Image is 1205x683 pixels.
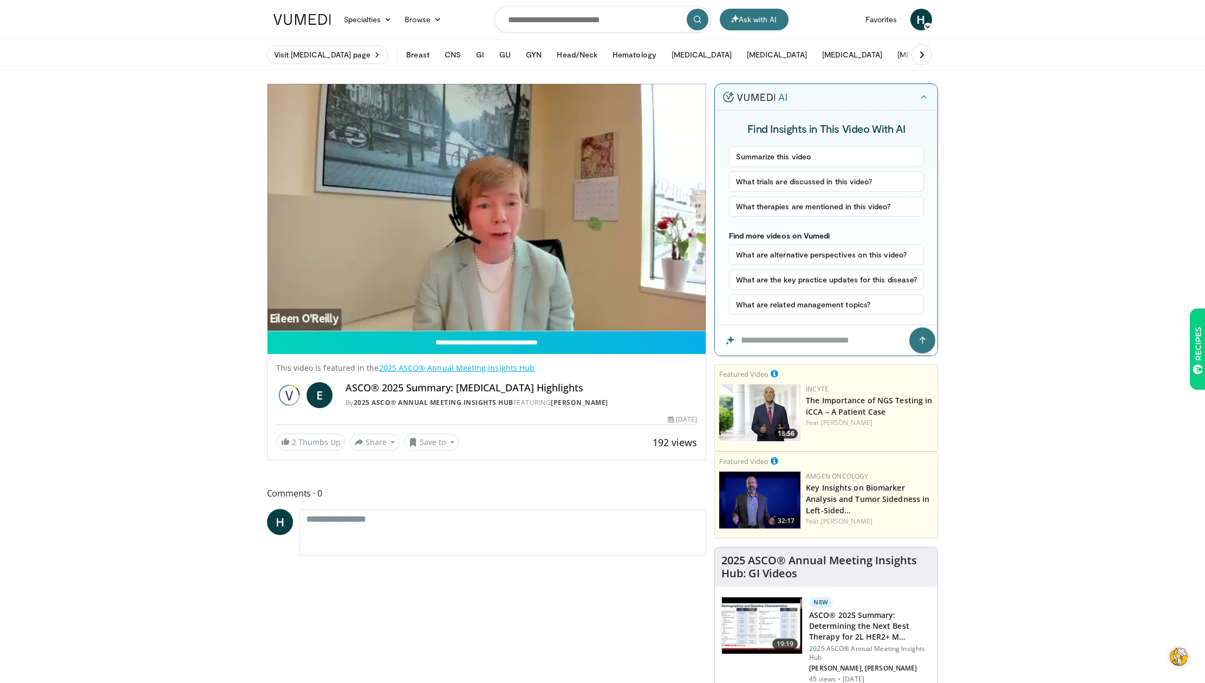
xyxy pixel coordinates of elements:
[276,382,302,408] img: 2025 ASCO® Annual Meeting Insights Hub
[821,418,872,427] a: [PERSON_NAME]
[729,121,924,136] h4: Find Insights in This Video With AI
[721,554,931,580] h4: 2025 ASCO® Annual Meeting Insights Hub: GI Videos
[606,44,663,66] button: Hematology
[337,9,399,30] a: Specialties
[809,645,931,662] p: 2025 ASCO® Annual Meeting Insights Hub
[354,398,513,407] a: 2025 ASCO® Annual Meeting Insights Hub
[806,384,829,394] a: Incyte
[550,44,604,66] button: Head/Neck
[346,398,698,408] div: By FEATURING
[806,517,933,526] div: Feat.
[273,14,331,25] img: VuMedi Logo
[806,472,868,481] a: Amgen Oncology
[719,472,800,529] a: 32:17
[276,434,346,450] a: 2 Thumbs Up
[729,171,924,192] button: What trials are discussed in this video?
[438,44,467,66] button: CNS
[774,429,798,439] span: 18:56
[740,44,813,66] button: [MEDICAL_DATA]
[267,46,389,64] a: Visit [MEDICAL_DATA] page
[267,486,707,500] span: Comments 0
[379,363,535,373] a: 2025 ASCO® Annual Meeting Insights Hub
[668,415,697,424] div: [DATE]
[729,244,924,265] button: What are alternative perspectives on this video?
[729,146,924,167] button: Summarize this video
[551,398,608,407] a: [PERSON_NAME]
[268,84,706,331] video-js: Video Player
[729,231,924,240] p: Find more videos on Vumedi
[292,437,296,447] span: 2
[715,325,937,356] input: Question for the AI
[719,369,768,379] small: Featured Video
[665,44,738,66] button: [MEDICAL_DATA]
[719,472,800,529] img: 5ecd434b-3529-46b9-a096-7519503420a4.png.150x105_q85_crop-smart_upscale.jpg
[772,639,798,649] span: 19:19
[816,44,889,66] button: [MEDICAL_DATA]
[891,44,964,66] button: [MEDICAL_DATA]
[729,196,924,217] button: What therapies are mentioned in this video?
[859,9,904,30] a: Favorites
[493,44,517,66] button: GU
[910,9,932,30] a: H
[729,269,924,290] button: What are the key practice updates for this disease?
[404,434,459,451] button: Save to
[720,9,789,30] button: Ask with AI
[653,436,697,449] span: 192 views
[307,382,333,408] a: E
[719,384,800,441] a: 18:56
[809,597,833,608] p: New
[494,7,711,33] input: Search topics, interventions
[722,597,802,654] img: c728e0fc-900c-474b-a176-648559f2474b.150x105_q85_crop-smart_upscale.jpg
[821,517,872,526] a: [PERSON_NAME]
[806,482,929,516] a: Key Insights on Biomarker Analysis and Tumor Sidedness in Left-Sided…
[350,434,400,451] button: Share
[398,9,448,30] a: Browse
[729,294,924,315] button: What are related management topics?
[719,456,768,466] small: Featured Video
[519,44,548,66] button: GYN
[774,516,798,526] span: 32:17
[470,44,491,66] button: GI
[400,44,435,66] button: Breast
[346,382,698,394] h4: ASCO® 2025 Summary: [MEDICAL_DATA] Highlights
[809,610,931,642] h3: ASCO® 2025 Summary: Determining the Next Best Therapy for 2L HER2+ M…
[267,509,293,535] a: H
[806,418,933,428] div: Feat.
[723,92,787,102] img: vumedi-ai-logo.v2.svg
[809,664,931,673] p: [PERSON_NAME], [PERSON_NAME]
[276,363,698,373] p: This video is featured in the
[806,395,932,417] a: The Importance of NGS Testing in iCCA – A Patient Case
[719,384,800,441] img: 6827cc40-db74-4ebb-97c5-13e529cfd6fb.png.150x105_q85_crop-smart_upscale.png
